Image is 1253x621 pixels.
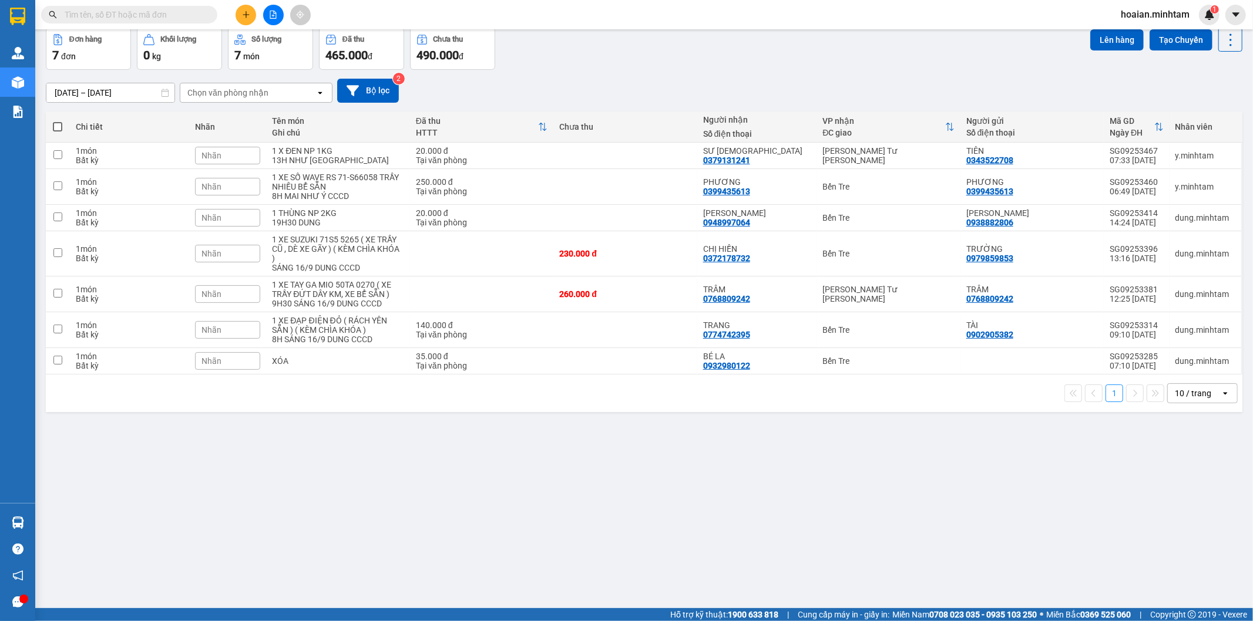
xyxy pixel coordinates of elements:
div: y.minhtam [1175,151,1235,160]
img: warehouse-icon [12,47,24,59]
div: 0372178732 [703,254,750,263]
div: Ngày ĐH [1110,128,1154,137]
span: 490.000 [416,48,459,62]
span: hoaian.minhtam [1111,7,1199,22]
div: 1 XE SUZUKI 71S5 5265 ( XE TRẦY CŨ , DÈ XE GÃY ) ( KÈM CHÌA KHÓA ) [272,235,404,263]
input: Tìm tên, số ĐT hoặc mã đơn [65,8,203,21]
div: Bến Tre [822,356,954,366]
div: TRÂM [703,285,811,294]
div: 10 / trang [1175,387,1211,399]
div: Khối lượng [160,35,196,43]
button: Tạo Chuyến [1150,29,1212,50]
div: dung.minhtam [1175,213,1235,222]
div: 250.000 đ [416,177,547,187]
sup: 2 [393,73,405,85]
div: 0774742395 [703,330,750,339]
div: Số điện thoại [966,128,1098,137]
div: Tại văn phòng [416,218,547,227]
div: SG09253285 [1110,352,1163,361]
div: Tại văn phòng [416,330,547,339]
div: 0399435613 [966,187,1013,196]
button: plus [236,5,256,25]
div: 1 món [76,146,184,156]
span: Nhãn [201,356,221,366]
div: 1 món [76,285,184,294]
span: Nhãn [201,213,221,222]
span: caret-down [1231,9,1241,20]
div: SG09253381 [1110,285,1163,294]
span: đơn [61,52,76,61]
img: warehouse-icon [12,76,24,89]
div: SG09253314 [1110,320,1163,330]
div: Chọn văn phòng nhận [187,87,268,99]
div: 140.000 đ [416,320,547,330]
div: 20.000 đ [416,146,547,156]
span: 7 [234,48,241,62]
div: Chưa thu [559,122,691,131]
th: Toggle SortBy [410,112,553,143]
span: message [12,596,23,607]
div: [PERSON_NAME] Tư [PERSON_NAME] [822,285,954,303]
span: file-add [269,11,277,19]
div: THÚY VÂN [703,208,811,218]
div: 35.000 đ [416,352,547,361]
div: 0768809242 [703,294,750,303]
div: 0902905382 [966,330,1013,339]
div: 1 món [76,244,184,254]
div: SG09253460 [1110,177,1163,187]
div: SG09253467 [1110,146,1163,156]
div: 1 THÙNG NP 2KG [272,208,404,218]
span: Cung cấp máy in - giấy in: [798,608,889,621]
span: 465.000 [325,48,368,62]
span: món [243,52,260,61]
div: Tại văn phòng [416,187,547,196]
div: 13:16 [DATE] [1110,254,1163,263]
button: Đơn hàng7đơn [46,28,131,70]
div: y.minhtam [1175,182,1235,191]
button: Bộ lọc [337,79,399,103]
div: Nhãn [195,122,260,131]
div: 1 món [76,177,184,187]
div: 14:24 [DATE] [1110,218,1163,227]
div: 0768809242 [966,294,1013,303]
button: Đã thu465.000đ [319,28,404,70]
div: dung.minhtam [1175,325,1235,335]
div: [PERSON_NAME] Tư [PERSON_NAME] [822,146,954,165]
div: 0932980122 [703,361,750,370]
div: TUYẾT VÂN [966,208,1098,218]
div: Nhân viên [1175,122,1235,131]
span: copyright [1188,610,1196,619]
div: dung.minhtam [1175,356,1235,366]
span: Nhãn [201,325,221,335]
span: notification [12,570,23,581]
div: 8H SÁNG 16/9 DUNG CCCD [272,335,404,344]
span: đ [459,52,463,61]
span: plus [242,11,250,19]
span: kg [152,52,161,61]
div: Người nhận [703,115,811,124]
div: 19H30 DUNG [272,218,404,227]
div: Bất kỳ [76,294,184,303]
div: dung.minhtam [1175,249,1235,258]
div: 0938882806 [966,218,1013,227]
span: Nhãn [201,249,221,258]
span: Miền Nam [892,608,1037,621]
span: 0 [143,48,150,62]
div: Bất kỳ [76,330,184,339]
span: Hỗ trợ kỹ thuật: [670,608,778,621]
div: 1 XE SỐ WAVE RS 71-S66058 TRẦY NHIỀU BỂ SẴN [272,173,404,191]
div: 230.000 đ [559,249,691,258]
img: logo-vxr [10,8,25,25]
div: PHƯƠNG [703,177,811,187]
button: 1 [1106,384,1123,402]
div: Ghi chú [272,128,404,137]
div: VP nhận [822,116,945,126]
div: TRÂM [966,285,1098,294]
div: Bến Tre [822,182,954,191]
span: Nhãn [201,151,221,160]
div: 1 XE TAY GA MIO 50TA 0270 ( XE TRẦY ĐỨT DÂY KM, XE BỂ SẴN ) [272,280,404,299]
th: Toggle SortBy [1104,112,1169,143]
button: Khối lượng0kg [137,28,222,70]
div: PHƯƠNG [966,177,1098,187]
div: Bất kỳ [76,254,184,263]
